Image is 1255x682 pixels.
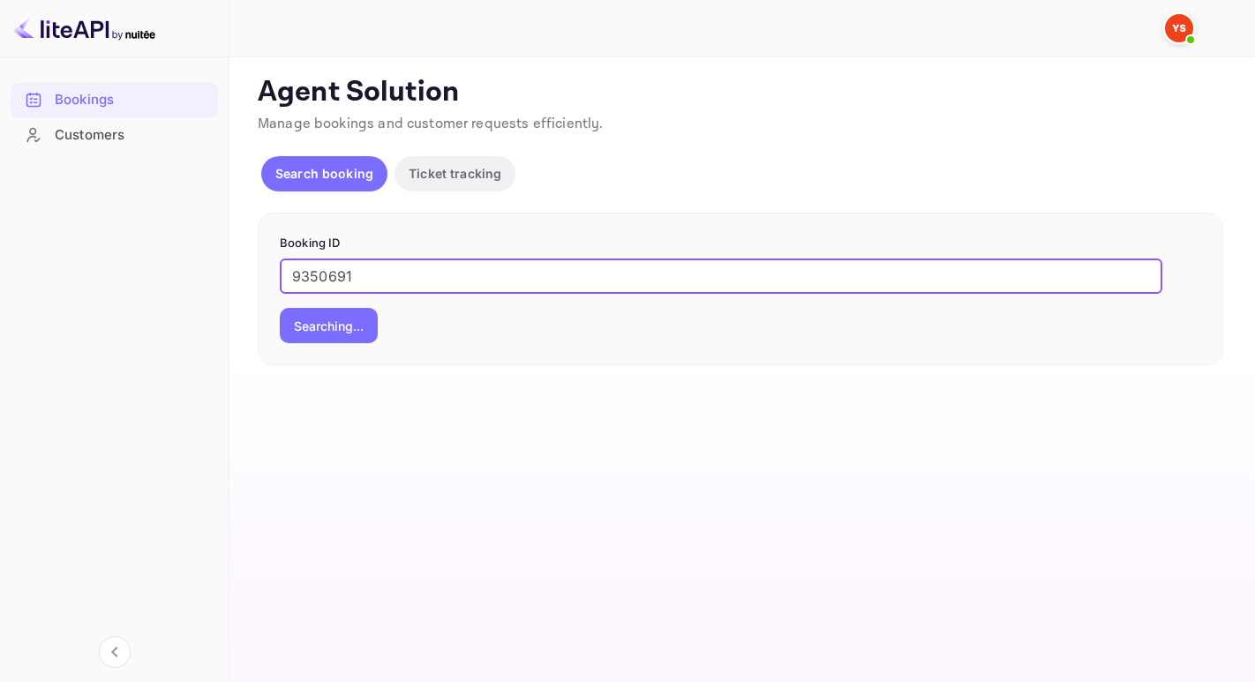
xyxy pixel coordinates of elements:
p: Booking ID [280,235,1201,252]
img: LiteAPI logo [14,14,155,42]
img: Yandex Support [1165,14,1193,42]
button: Collapse navigation [99,636,131,668]
input: Enter Booking ID (e.g., 63782194) [280,259,1162,294]
a: Customers [11,118,218,151]
div: Customers [11,118,218,153]
div: Bookings [11,83,218,117]
span: Manage bookings and customer requests efficiently. [258,115,604,133]
p: Agent Solution [258,75,1223,110]
button: Searching... [280,308,378,343]
div: Bookings [55,90,209,110]
p: Ticket tracking [409,164,501,183]
a: Bookings [11,83,218,116]
p: Search booking [275,164,373,183]
div: Customers [55,125,209,146]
